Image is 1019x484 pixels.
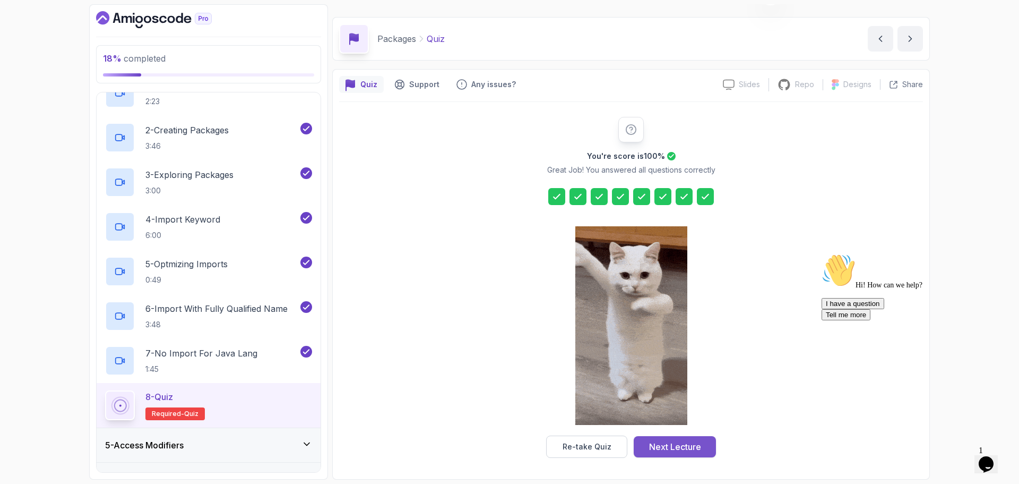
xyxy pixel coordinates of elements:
[634,436,716,457] button: Next Lecture
[563,441,611,452] div: Re-take Quiz
[739,79,760,90] p: Slides
[103,53,122,64] span: 18 %
[145,230,220,241] p: 6:00
[575,226,687,425] img: cool-cat
[897,26,923,52] button: next content
[105,346,312,376] button: 7-No Import For Java Lang1:45
[105,301,312,331] button: 6-Import With Fully Qualified Name3:48
[4,49,67,60] button: I have a question
[388,76,446,93] button: Support button
[817,249,1008,436] iframe: chat widget
[843,79,871,90] p: Designs
[587,151,665,162] h2: You're score is 100 %
[145,258,228,270] p: 5 - Optmizing Imports
[4,4,38,38] img: :wave:
[152,410,184,418] span: Required-
[471,79,516,90] p: Any issues?
[868,26,893,52] button: previous content
[4,32,105,40] span: Hi! How can we help?
[547,165,715,175] p: Great Job! You answered all questions correctly
[105,167,312,197] button: 3-Exploring Packages3:00
[427,32,445,45] p: Quiz
[4,60,53,71] button: Tell me more
[409,79,439,90] p: Support
[145,168,234,181] p: 3 - Exploring Packages
[105,257,312,286] button: 5-Optmizing Imports0:49
[105,212,312,242] button: 4-Import Keyword6:00
[145,364,257,375] p: 1:45
[145,185,234,196] p: 3:00
[360,79,377,90] p: Quiz
[145,124,229,137] p: 2 - Creating Packages
[96,11,236,28] a: Dashboard
[97,428,321,462] button: 5-Access Modifiers
[649,440,701,453] div: Next Lecture
[145,390,173,403] p: 8 - Quiz
[546,436,627,458] button: Re-take Quiz
[902,79,923,90] p: Share
[105,390,312,420] button: 8-QuizRequired-quiz
[450,76,522,93] button: Feedback button
[974,441,1008,473] iframe: chat widget
[145,96,192,107] p: 2:23
[105,123,312,152] button: 2-Creating Packages3:46
[184,410,198,418] span: quiz
[105,439,184,452] h3: 5 - Access Modifiers
[4,4,195,71] div: 👋Hi! How can we help?I have a questionTell me more
[339,76,384,93] button: quiz button
[105,78,312,108] button: 2:23
[103,53,166,64] span: completed
[145,347,257,360] p: 7 - No Import For Java Lang
[145,319,288,330] p: 3:48
[145,302,288,315] p: 6 - Import With Fully Qualified Name
[145,141,229,151] p: 3:46
[795,79,814,90] p: Repo
[145,275,228,285] p: 0:49
[377,32,416,45] p: Packages
[145,213,220,226] p: 4 - Import Keyword
[880,79,923,90] button: Share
